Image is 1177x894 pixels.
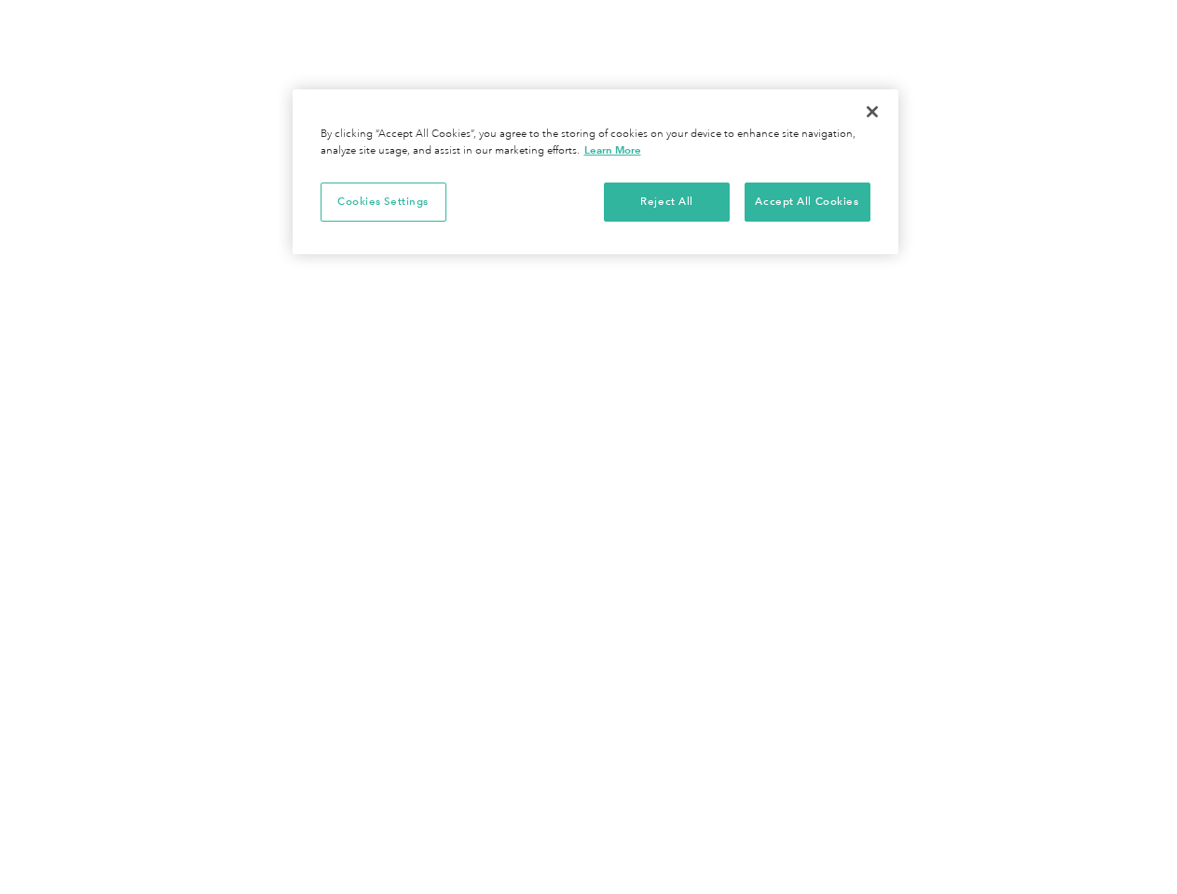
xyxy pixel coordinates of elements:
a: More information about your privacy, opens in a new tab [584,143,641,156]
button: Close [852,91,893,132]
button: Accept All Cookies [745,183,870,222]
div: Privacy [293,89,898,254]
button: Reject All [604,183,730,222]
button: Cookies Settings [321,183,446,222]
div: Cookie banner [293,89,898,254]
div: By clicking “Accept All Cookies”, you agree to the storing of cookies on your device to enhance s... [321,127,870,159]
